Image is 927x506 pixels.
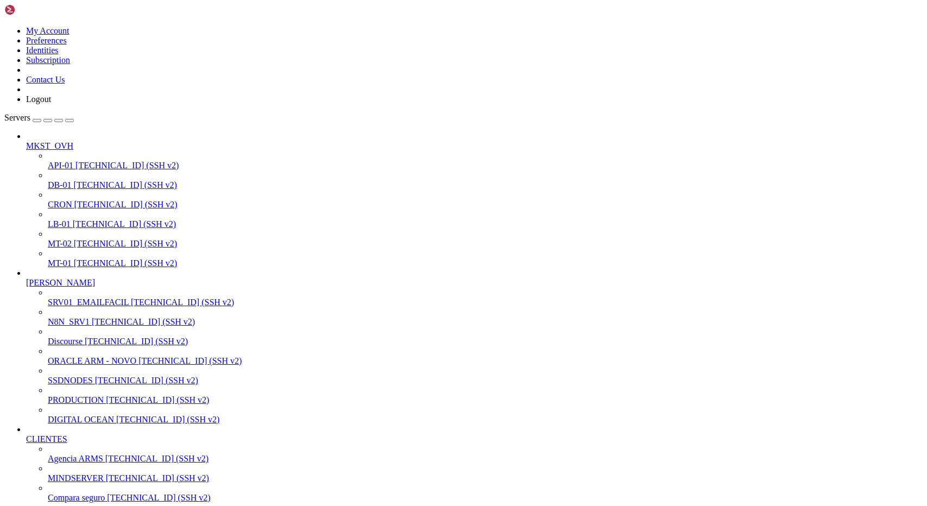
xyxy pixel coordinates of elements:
[4,4,67,15] img: Shellngn
[131,298,234,307] span: [TECHNICAL_ID] (SSH v2)
[48,210,923,229] li: LB-01 [TECHNICAL_ID] (SSH v2)
[48,454,923,464] a: Agencia ARMS [TECHNICAL_ID] (SSH v2)
[74,200,177,209] span: [TECHNICAL_ID] (SSH v2)
[48,151,923,170] li: API-01 [TECHNICAL_ID] (SSH v2)
[26,141,923,151] a: MKST_OVH
[48,395,923,405] a: PRODUCTION [TECHNICAL_ID] (SSH v2)
[48,298,923,307] a: SRV01_EMAILFACIL [TECHNICAL_ID] (SSH v2)
[48,239,923,249] a: MT-02 [TECHNICAL_ID] (SSH v2)
[48,415,923,425] a: DIGITAL OCEAN [TECHNICAL_ID] (SSH v2)
[48,239,72,248] span: MT-02
[48,337,83,346] span: Discourse
[48,356,923,366] a: ORACLE ARM - NOVO [TECHNICAL_ID] (SSH v2)
[105,454,209,463] span: [TECHNICAL_ID] (SSH v2)
[48,161,73,170] span: API-01
[26,55,70,65] a: Subscription
[48,317,90,326] span: N8N_SRV1
[26,131,923,268] li: MKST_OVH
[26,75,65,84] a: Contact Us
[48,170,923,190] li: DB-01 [TECHNICAL_ID] (SSH v2)
[48,180,923,190] a: DB-01 [TECHNICAL_ID] (SSH v2)
[74,239,177,248] span: [TECHNICAL_ID] (SSH v2)
[48,190,923,210] li: CRON [TECHNICAL_ID] (SSH v2)
[48,444,923,464] li: Agencia ARMS [TECHNICAL_ID] (SSH v2)
[4,113,30,122] span: Servers
[92,317,195,326] span: [TECHNICAL_ID] (SSH v2)
[48,493,923,503] a: Compara seguro [TECHNICAL_ID] (SSH v2)
[26,434,67,444] span: CLIENTES
[48,298,129,307] span: SRV01_EMAILFACIL
[48,200,923,210] a: CRON [TECHNICAL_ID] (SSH v2)
[48,376,923,385] a: SSDNODES [TECHNICAL_ID] (SSH v2)
[26,26,70,35] a: My Account
[26,278,923,288] a: [PERSON_NAME]
[48,454,103,463] span: Agencia ARMS
[48,346,923,366] li: ORACLE ARM - NOVO [TECHNICAL_ID] (SSH v2)
[48,288,923,307] li: SRV01_EMAILFACIL [TECHNICAL_ID] (SSH v2)
[26,141,73,150] span: MKST_OVH
[48,395,104,404] span: PRODUCTION
[48,317,923,327] a: N8N_SRV1 [TECHNICAL_ID] (SSH v2)
[106,473,209,483] span: [TECHNICAL_ID] (SSH v2)
[74,258,177,268] span: [TECHNICAL_ID] (SSH v2)
[48,161,923,170] a: API-01 [TECHNICAL_ID] (SSH v2)
[48,200,72,209] span: CRON
[107,493,210,502] span: [TECHNICAL_ID] (SSH v2)
[48,219,923,229] a: LB-01 [TECHNICAL_ID] (SSH v2)
[48,473,923,483] a: MINDSERVER [TECHNICAL_ID] (SSH v2)
[116,415,219,424] span: [TECHNICAL_ID] (SSH v2)
[48,249,923,268] li: MT-01 [TECHNICAL_ID] (SSH v2)
[48,483,923,503] li: Compara seguro [TECHNICAL_ID] (SSH v2)
[26,434,923,444] a: CLIENTES
[26,36,67,45] a: Preferences
[26,94,51,104] a: Logout
[48,385,923,405] li: PRODUCTION [TECHNICAL_ID] (SSH v2)
[48,473,104,483] span: MINDSERVER
[48,366,923,385] li: SSDNODES [TECHNICAL_ID] (SSH v2)
[74,180,177,189] span: [TECHNICAL_ID] (SSH v2)
[48,356,136,365] span: ORACLE ARM - NOVO
[95,376,198,385] span: [TECHNICAL_ID] (SSH v2)
[75,161,179,170] span: [TECHNICAL_ID] (SSH v2)
[4,113,74,122] a: Servers
[48,464,923,483] li: MINDSERVER [TECHNICAL_ID] (SSH v2)
[26,278,95,287] span: [PERSON_NAME]
[48,219,71,229] span: LB-01
[73,219,176,229] span: [TECHNICAL_ID] (SSH v2)
[48,307,923,327] li: N8N_SRV1 [TECHNICAL_ID] (SSH v2)
[48,229,923,249] li: MT-02 [TECHNICAL_ID] (SSH v2)
[48,405,923,425] li: DIGITAL OCEAN [TECHNICAL_ID] (SSH v2)
[26,268,923,425] li: [PERSON_NAME]
[48,493,105,502] span: Compara seguro
[48,327,923,346] li: Discourse [TECHNICAL_ID] (SSH v2)
[48,180,72,189] span: DB-01
[48,258,72,268] span: MT-01
[48,376,93,385] span: SSDNODES
[48,415,114,424] span: DIGITAL OCEAN
[48,337,923,346] a: Discourse [TECHNICAL_ID] (SSH v2)
[106,395,209,404] span: [TECHNICAL_ID] (SSH v2)
[48,258,923,268] a: MT-01 [TECHNICAL_ID] (SSH v2)
[26,46,59,55] a: Identities
[138,356,242,365] span: [TECHNICAL_ID] (SSH v2)
[85,337,188,346] span: [TECHNICAL_ID] (SSH v2)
